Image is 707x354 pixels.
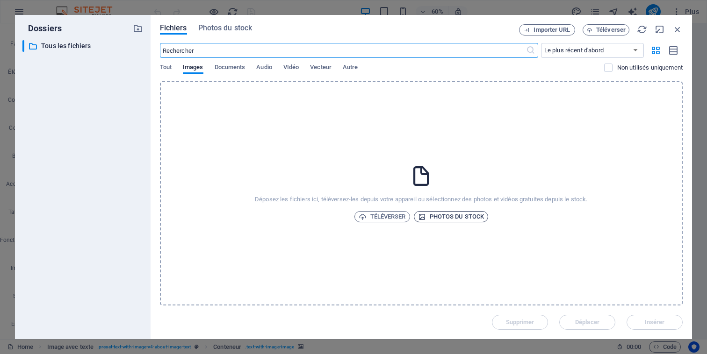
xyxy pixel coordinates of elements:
p: Affiche uniquement les fichiers non utilisés sur ce site web. Les fichiers ajoutés pendant cette ... [617,64,683,72]
span: Tout [160,62,172,75]
span: Téléverser [359,211,406,222]
span: Images [183,62,203,75]
button: Photos du stock [414,211,489,222]
button: Téléverser [583,24,629,35]
span: Photos du stock [198,22,252,34]
p: Dossiers [22,22,62,35]
i: Actualiser [637,24,647,35]
span: VIdéo [283,62,299,75]
span: Audio [256,62,272,75]
button: Téléverser [354,211,410,222]
p: Tous les fichiers [41,41,126,51]
span: Photos du stock [418,211,484,222]
div: ​ [22,40,24,52]
p: Déposez les fichiers ici, téléversez-les depuis votre appareil ou sélectionnez des photos et vidé... [255,195,588,204]
i: Réduire [655,24,665,35]
span: Autre [343,62,358,75]
span: Importer URL [534,27,570,33]
i: Créer un nouveau dossier [133,23,143,34]
i: Fermer [672,24,683,35]
input: Rechercher [160,43,526,58]
button: Importer URL [519,24,575,35]
span: Fichiers [160,22,187,34]
span: Téléverser [596,27,626,33]
span: Vecteur [310,62,332,75]
span: Documents [215,62,245,75]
